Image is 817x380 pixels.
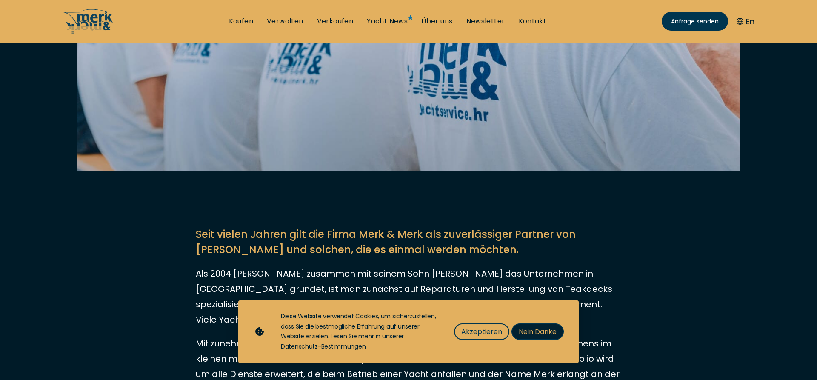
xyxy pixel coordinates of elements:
[267,17,303,26] a: Verwalten
[421,17,452,26] a: Über uns
[466,17,505,26] a: Newsletter
[519,326,557,337] span: Nein Danke
[461,326,502,337] span: Akzeptieren
[229,17,253,26] a: Kaufen
[281,311,437,352] div: Diese Website verwendet Cookies, um sicherzustellen, dass Sie die bestmögliche Erfahrung auf unse...
[196,266,621,327] p: Als 2004 [PERSON_NAME] zusammen mit seinem Sohn [PERSON_NAME] das Unternehmen in [GEOGRAPHIC_DATA...
[737,16,754,27] button: En
[454,323,509,340] button: Akzeptieren
[519,17,547,26] a: Kontakt
[317,17,354,26] a: Verkaufen
[511,323,564,340] button: Nein Danke
[662,12,728,31] a: Anfrage senden
[367,17,408,26] a: Yacht News
[671,17,719,26] span: Anfrage senden
[281,342,366,351] a: Datenschutz-Bestimmungen
[196,227,621,257] h2: Seit vielen Jahren gilt die Firma Merk & Merk als zuverlässiger Partner von [PERSON_NAME] und sol...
